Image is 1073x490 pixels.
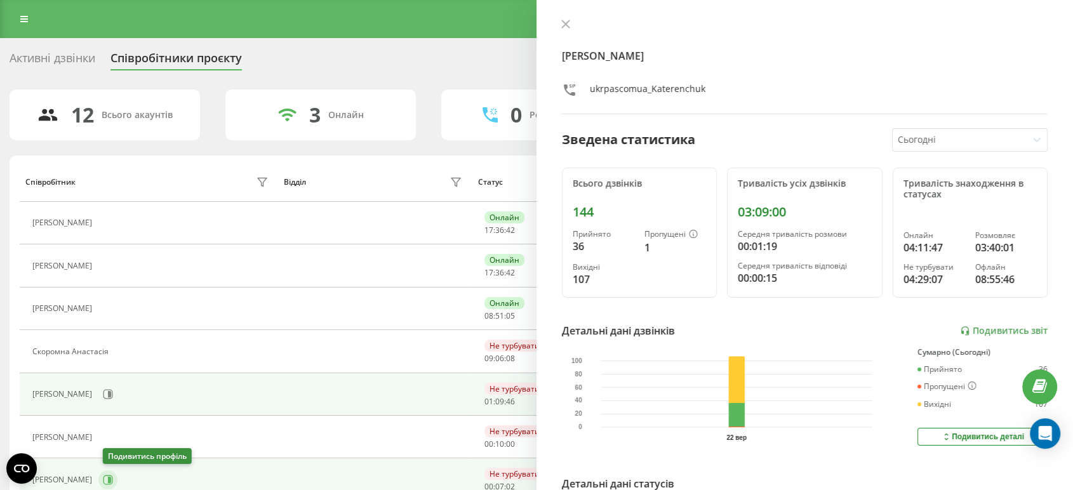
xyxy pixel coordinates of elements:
div: Пропущені [917,381,976,392]
span: 51 [495,310,504,321]
div: Онлайн [903,231,965,240]
div: Відділ [284,178,306,187]
div: 1 [644,240,706,255]
div: Детальні дані дзвінків [562,323,675,338]
span: 08 [506,353,515,364]
div: [PERSON_NAME] [32,433,95,442]
div: Пропущені [644,230,706,240]
div: Онлайн [328,110,364,121]
h4: [PERSON_NAME] [562,48,1048,63]
div: Не турбувати [484,340,545,352]
span: 36 [495,267,504,278]
text: 0 [578,424,582,431]
div: [PERSON_NAME] [32,475,95,484]
div: [PERSON_NAME] [32,218,95,227]
div: 04:11:47 [903,240,965,255]
div: Зведена статистика [562,130,695,149]
div: 08:55:46 [975,272,1037,287]
div: : : [484,226,515,235]
div: 107 [1034,400,1048,409]
span: 42 [506,267,515,278]
div: [PERSON_NAME] [32,304,95,313]
div: Співробітник [25,178,76,187]
span: 46 [506,396,515,407]
div: Не турбувати [484,468,545,480]
div: 12 [71,103,94,127]
div: Розмовляє [975,231,1037,240]
div: Не турбувати [484,383,545,395]
span: 17 [484,267,493,278]
div: Офлайн [975,263,1037,272]
div: : : [484,397,515,406]
div: Сумарно (Сьогодні) [917,348,1048,357]
div: Онлайн [484,254,524,266]
div: Онлайн [484,211,524,223]
div: 00:00:15 [738,270,871,286]
div: [PERSON_NAME] [32,262,95,270]
div: 00:01:19 [738,239,871,254]
span: 10 [495,439,504,449]
text: 60 [575,384,583,391]
span: 36 [495,225,504,235]
div: 36 [1039,365,1048,374]
div: 144 [573,204,706,220]
text: 22 вер [726,434,747,441]
div: 0 [510,103,522,127]
text: 80 [575,371,583,378]
text: 20 [575,411,583,418]
div: Активні дзвінки [10,51,95,71]
div: Всього акаунтів [102,110,173,121]
button: Подивитись деталі [917,428,1048,446]
span: 00 [484,439,493,449]
div: 03:40:01 [975,240,1037,255]
text: 100 [571,357,582,364]
div: 04:29:07 [903,272,965,287]
div: ukrpascomua_Katerenchuk [590,83,705,101]
span: 05 [506,310,515,321]
div: Тривалість усіх дзвінків [738,178,871,189]
div: Розмовляють [530,110,591,121]
div: 107 [573,272,634,287]
span: 09 [495,396,504,407]
div: : : [484,268,515,277]
div: : : [484,312,515,321]
div: Вихідні [917,400,951,409]
div: Прийнято [917,365,962,374]
div: Статус [478,178,503,187]
div: 03:09:00 [738,204,871,220]
div: [PERSON_NAME] [32,390,95,399]
span: 17 [484,225,493,235]
div: Подивитись профіль [103,448,192,464]
div: 3 [309,103,321,127]
div: Всього дзвінків [573,178,706,189]
div: Середня тривалість розмови [738,230,871,239]
div: : : [484,354,515,363]
div: Тривалість знаходження в статусах [903,178,1037,200]
div: Open Intercom Messenger [1030,418,1060,449]
div: Середня тривалість відповіді [738,262,871,270]
button: Open CMP widget [6,453,37,484]
div: : : [484,440,515,449]
div: Вихідні [573,263,634,272]
div: Не турбувати [484,425,545,437]
span: 08 [484,310,493,321]
span: 09 [484,353,493,364]
div: Прийнято [573,230,634,239]
text: 40 [575,397,583,404]
div: Співробітники проєкту [110,51,242,71]
a: Подивитись звіт [960,326,1048,336]
span: 00 [506,439,515,449]
span: 01 [484,396,493,407]
div: Онлайн [484,297,524,309]
div: Скоромна Анастасія [32,347,112,356]
div: Не турбувати [903,263,965,272]
span: 06 [495,353,504,364]
div: Подивитись деталі [941,432,1024,442]
div: 36 [573,239,634,254]
span: 42 [506,225,515,235]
